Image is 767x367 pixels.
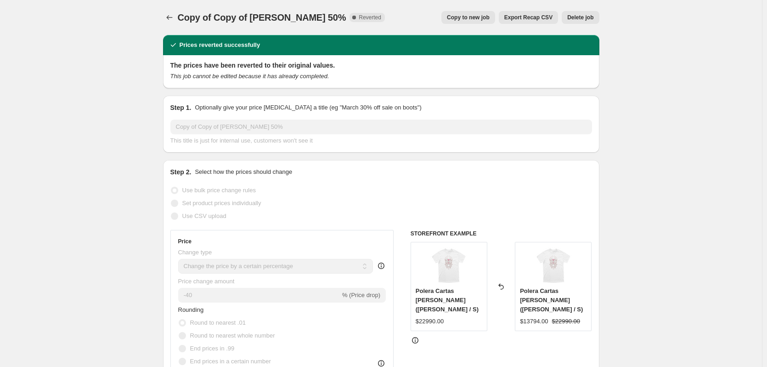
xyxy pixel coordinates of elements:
span: Use bulk price change rules [182,187,256,194]
input: 30% off holiday sale [170,120,592,134]
span: Price change amount [178,278,235,285]
button: Export Recap CSV [499,11,558,24]
span: Round to nearest whole number [190,332,275,339]
span: Copy of Copy of [PERSON_NAME] 50% [178,12,346,23]
span: End prices in .99 [190,345,235,352]
strike: $22990.00 [552,317,580,326]
button: Delete job [562,11,599,24]
span: Copy to new job [447,14,490,21]
span: Polera Cartas [PERSON_NAME] ([PERSON_NAME] / S) [416,287,479,313]
p: Select how the prices should change [195,167,292,177]
div: help [377,261,386,270]
span: This title is just for internal use, customers won't see it [170,137,313,144]
h2: Step 1. [170,103,192,112]
i: This job cannot be edited because it has already completed. [170,73,329,80]
img: FRONT_1cd5be90-6b86-4884-8380-39f1b9f3f129_80x.png [430,247,467,284]
span: Use CSV upload [182,212,226,219]
span: End prices in a certain number [190,358,271,365]
h2: Step 2. [170,167,192,177]
div: $22990.00 [416,317,444,326]
input: -15 [178,288,340,303]
span: % (Price drop) [342,292,380,298]
span: Round to nearest .01 [190,319,246,326]
span: Polera Cartas [PERSON_NAME] ([PERSON_NAME] / S) [520,287,583,313]
button: Price change jobs [163,11,176,24]
p: Optionally give your price [MEDICAL_DATA] a title (eg "March 30% off sale on boots") [195,103,421,112]
span: Change type [178,249,212,256]
span: Delete job [567,14,593,21]
span: Reverted [359,14,381,21]
h3: Price [178,238,192,245]
h6: STOREFRONT EXAMPLE [411,230,592,237]
div: $13794.00 [520,317,548,326]
h2: The prices have been reverted to their original values. [170,61,592,70]
span: Rounding [178,306,204,313]
span: Set product prices individually [182,200,261,206]
img: FRONT_1cd5be90-6b86-4884-8380-39f1b9f3f129_80x.png [535,247,572,284]
h2: Prices reverted successfully [180,40,260,50]
span: Export Recap CSV [504,14,553,21]
button: Copy to new job [441,11,495,24]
